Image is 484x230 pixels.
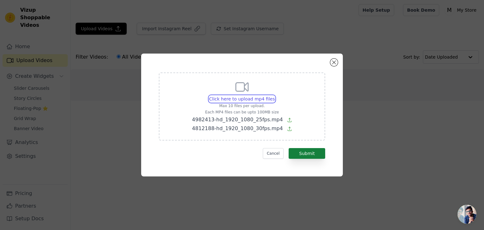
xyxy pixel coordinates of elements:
[192,110,292,115] p: Each MP4 files can be upto 100MB size
[192,103,292,108] p: Max 10 files per upload.
[289,148,325,159] button: Submit
[330,59,338,66] button: Close modal
[209,96,275,101] span: Click here to upload mp4 files
[263,148,284,159] button: Cancel
[458,205,476,224] div: Open chat
[192,117,283,123] span: 4982413-hd_1920_1080_25fps.mp4
[192,125,283,131] span: 4812188-hd_1920_1080_30fps.mp4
